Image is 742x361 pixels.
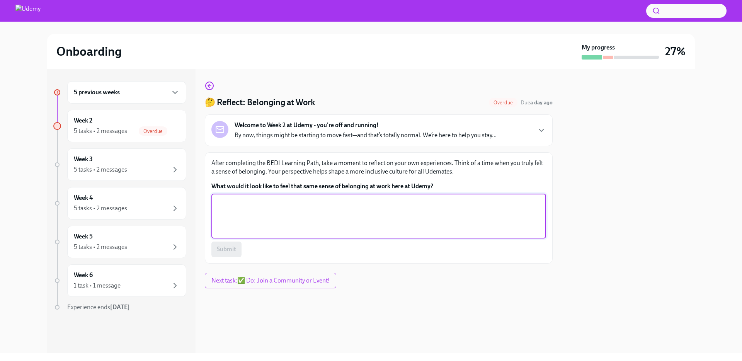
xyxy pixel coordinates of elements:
[74,155,93,163] h6: Week 3
[74,88,120,97] h6: 5 previous weeks
[211,159,546,176] p: After completing the BEDI Learning Path, take a moment to reflect on your own experiences. Think ...
[53,148,186,181] a: Week 35 tasks • 2 messages
[110,303,130,311] strong: [DATE]
[74,204,127,213] div: 5 tasks • 2 messages
[521,99,553,106] span: Due
[235,121,379,129] strong: Welcome to Week 2 at Udemy - you're off and running!
[205,97,315,108] h4: 🤔 Reflect: Belonging at Work
[74,281,121,290] div: 1 task • 1 message
[530,99,553,106] strong: a day ago
[665,44,686,58] h3: 27%
[521,99,553,106] span: August 25th, 2025 10:00
[74,116,92,125] h6: Week 2
[56,44,122,59] h2: Onboarding
[205,273,336,288] button: Next task:✅ Do: Join a Community or Event!
[235,131,497,140] p: By now, things might be starting to move fast—and that’s totally normal. We’re here to help you s...
[582,43,615,52] strong: My progress
[15,5,41,17] img: Udemy
[139,128,167,134] span: Overdue
[489,100,517,106] span: Overdue
[53,264,186,297] a: Week 61 task • 1 message
[74,165,127,174] div: 5 tasks • 2 messages
[74,271,93,279] h6: Week 6
[53,110,186,142] a: Week 25 tasks • 2 messagesOverdue
[67,303,130,311] span: Experience ends
[53,187,186,220] a: Week 45 tasks • 2 messages
[74,232,93,241] h6: Week 5
[211,182,546,191] label: What would it look like to feel that same sense of belonging at work here at Udemy?
[74,127,127,135] div: 5 tasks • 2 messages
[67,81,186,104] div: 5 previous weeks
[53,226,186,258] a: Week 55 tasks • 2 messages
[74,243,127,251] div: 5 tasks • 2 messages
[211,277,330,284] span: Next task : ✅ Do: Join a Community or Event!
[74,194,93,202] h6: Week 4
